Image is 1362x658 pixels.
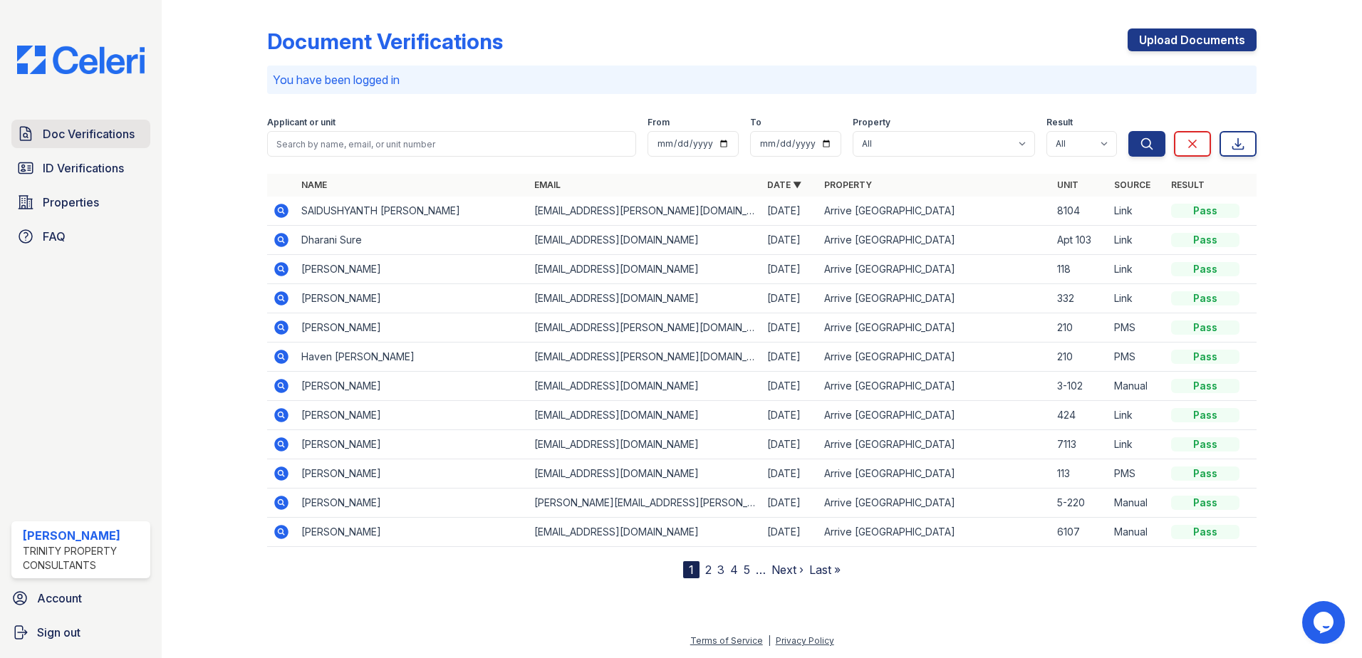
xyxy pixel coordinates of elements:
[296,518,529,547] td: [PERSON_NAME]
[761,343,818,372] td: [DATE]
[296,343,529,372] td: Haven [PERSON_NAME]
[529,197,761,226] td: [EMAIL_ADDRESS][PERSON_NAME][DOMAIN_NAME]
[6,584,156,612] a: Account
[296,372,529,401] td: [PERSON_NAME]
[761,489,818,518] td: [DATE]
[818,430,1051,459] td: Arrive [GEOGRAPHIC_DATA]
[761,197,818,226] td: [DATE]
[818,518,1051,547] td: Arrive [GEOGRAPHIC_DATA]
[1114,179,1150,190] a: Source
[1051,489,1108,518] td: 5-220
[1108,459,1165,489] td: PMS
[11,120,150,148] a: Doc Verifications
[1046,117,1073,128] label: Result
[1171,320,1239,335] div: Pass
[1171,204,1239,218] div: Pass
[296,226,529,255] td: Dharani Sure
[1171,408,1239,422] div: Pass
[1051,430,1108,459] td: 7113
[761,401,818,430] td: [DATE]
[296,313,529,343] td: [PERSON_NAME]
[296,489,529,518] td: [PERSON_NAME]
[683,561,700,578] div: 1
[1108,284,1165,313] td: Link
[296,459,529,489] td: [PERSON_NAME]
[529,313,761,343] td: [EMAIL_ADDRESS][PERSON_NAME][DOMAIN_NAME]
[529,489,761,518] td: [PERSON_NAME][EMAIL_ADDRESS][PERSON_NAME][DOMAIN_NAME]
[771,563,804,577] a: Next ›
[529,459,761,489] td: [EMAIL_ADDRESS][DOMAIN_NAME]
[23,527,145,544] div: [PERSON_NAME]
[730,563,738,577] a: 4
[761,430,818,459] td: [DATE]
[761,372,818,401] td: [DATE]
[761,284,818,313] td: [DATE]
[1171,350,1239,364] div: Pass
[6,46,156,74] img: CE_Logo_Blue-a8612792a0a2168367f1c8372b55b34899dd931a85d93a1a3d3e32e68fde9ad4.png
[1128,28,1257,51] a: Upload Documents
[1171,262,1239,276] div: Pass
[534,179,561,190] a: Email
[818,255,1051,284] td: Arrive [GEOGRAPHIC_DATA]
[1051,255,1108,284] td: 118
[1051,313,1108,343] td: 210
[1051,343,1108,372] td: 210
[1108,401,1165,430] td: Link
[818,197,1051,226] td: Arrive [GEOGRAPHIC_DATA]
[296,401,529,430] td: [PERSON_NAME]
[648,117,670,128] label: From
[1108,343,1165,372] td: PMS
[1108,518,1165,547] td: Manual
[1051,372,1108,401] td: 3-102
[768,635,771,646] div: |
[267,131,636,157] input: Search by name, email, or unit number
[529,284,761,313] td: [EMAIL_ADDRESS][DOMAIN_NAME]
[761,255,818,284] td: [DATE]
[1108,255,1165,284] td: Link
[37,624,80,641] span: Sign out
[853,117,890,128] label: Property
[267,28,503,54] div: Document Verifications
[1171,466,1239,481] div: Pass
[818,313,1051,343] td: Arrive [GEOGRAPHIC_DATA]
[43,160,124,177] span: ID Verifications
[1171,496,1239,510] div: Pass
[818,372,1051,401] td: Arrive [GEOGRAPHIC_DATA]
[761,518,818,547] td: [DATE]
[818,489,1051,518] td: Arrive [GEOGRAPHIC_DATA]
[43,228,66,245] span: FAQ
[296,197,529,226] td: SAIDUSHYANTH [PERSON_NAME]
[37,590,82,607] span: Account
[1108,197,1165,226] td: Link
[529,226,761,255] td: [EMAIL_ADDRESS][DOMAIN_NAME]
[1051,226,1108,255] td: Apt 103
[1108,313,1165,343] td: PMS
[273,71,1251,88] p: You have been logged in
[43,194,99,211] span: Properties
[744,563,750,577] a: 5
[818,343,1051,372] td: Arrive [GEOGRAPHIC_DATA]
[690,635,763,646] a: Terms of Service
[818,284,1051,313] td: Arrive [GEOGRAPHIC_DATA]
[1171,437,1239,451] div: Pass
[1051,284,1108,313] td: 332
[1108,226,1165,255] td: Link
[809,563,841,577] a: Last »
[1302,601,1348,644] iframe: chat widget
[761,459,818,489] td: [DATE]
[11,154,150,182] a: ID Verifications
[529,430,761,459] td: [EMAIL_ADDRESS][DOMAIN_NAME]
[1171,179,1205,190] a: Result
[23,544,145,573] div: Trinity Property Consultants
[761,313,818,343] td: [DATE]
[529,255,761,284] td: [EMAIL_ADDRESS][DOMAIN_NAME]
[705,563,712,577] a: 2
[301,179,327,190] a: Name
[6,618,156,647] a: Sign out
[756,561,766,578] span: …
[1057,179,1078,190] a: Unit
[818,459,1051,489] td: Arrive [GEOGRAPHIC_DATA]
[776,635,834,646] a: Privacy Policy
[529,518,761,547] td: [EMAIL_ADDRESS][DOMAIN_NAME]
